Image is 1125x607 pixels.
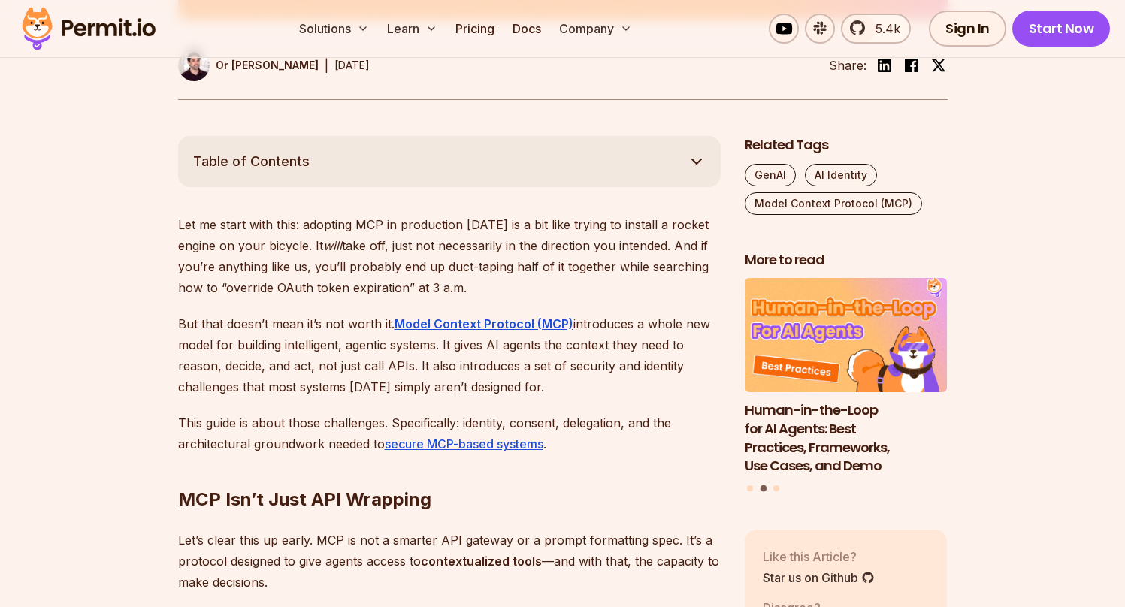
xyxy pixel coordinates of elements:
span: 5.4k [866,20,900,38]
a: Start Now [1012,11,1111,47]
p: Let me start with this: adopting MCP in production [DATE] is a bit like trying to install a rocke... [178,214,721,298]
a: AI Identity [805,164,877,186]
div: Posts [745,278,948,494]
a: Docs [507,14,547,44]
p: Like this Article? [763,548,875,566]
strong: contextualized tools [421,554,542,569]
button: Company [553,14,638,44]
a: Star us on Github [763,569,875,587]
a: Sign In [929,11,1006,47]
button: Learn [381,14,443,44]
img: twitter [931,58,946,73]
button: Table of Contents [178,136,721,187]
p: This guide is about those challenges. Specifically: identity, consent, delegation, and the archit... [178,412,721,454]
time: [DATE] [334,59,370,71]
em: will [323,238,342,253]
li: 2 of 3 [745,278,948,476]
h2: MCP Isn’t Just API Wrapping [178,427,721,512]
img: Or Weis [178,50,210,81]
a: Pricing [449,14,501,44]
img: Human-in-the-Loop for AI Agents: Best Practices, Frameworks, Use Cases, and Demo [745,278,948,392]
p: Let’s clear this up early. MCP is not a smarter API gateway or a prompt formatting spec. It’s a p... [178,530,721,593]
a: 5.4k [841,14,911,44]
h3: Human-in-the-Loop for AI Agents: Best Practices, Frameworks, Use Cases, and Demo [745,401,948,476]
h2: More to read [745,251,948,270]
button: Solutions [293,14,375,44]
button: Go to slide 3 [773,485,779,491]
img: Permit logo [15,3,162,54]
span: Table of Contents [193,151,310,172]
p: Or [PERSON_NAME] [216,58,319,73]
a: Or [PERSON_NAME] [178,50,319,81]
li: Share: [829,56,866,74]
a: GenAI [745,164,796,186]
button: Go to slide 2 [760,485,767,491]
a: Model Context Protocol (MCP) [395,316,573,331]
img: linkedin [876,56,894,74]
a: Model Context Protocol (MCP) [745,192,922,215]
button: Go to slide 1 [747,485,753,491]
img: facebook [903,56,921,74]
h2: Related Tags [745,136,948,155]
a: Human-in-the-Loop for AI Agents: Best Practices, Frameworks, Use Cases, and DemoHuman-in-the-Loop... [745,278,948,476]
a: secure MCP-based systems [385,436,543,451]
p: But that doesn’t mean it’s not worth it. introduces a whole new model for building intelligent, a... [178,313,721,397]
div: | [325,56,328,74]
